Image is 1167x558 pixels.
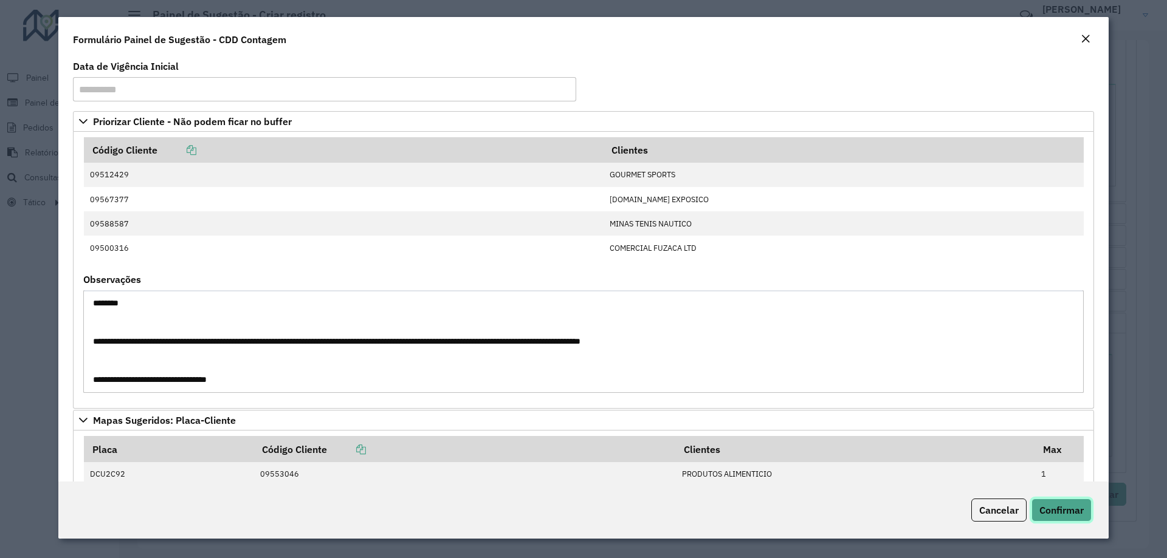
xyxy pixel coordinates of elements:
[73,111,1094,132] a: Priorizar Cliente - Não podem ficar no buffer
[675,436,1034,461] th: Clientes
[603,236,1083,260] td: COMERCIAL FUZACA LTD
[1081,34,1090,44] em: Fechar
[1077,32,1094,47] button: Close
[253,462,675,486] td: 09553046
[253,436,675,461] th: Código Cliente
[73,410,1094,430] a: Mapas Sugeridos: Placa-Cliente
[327,443,366,455] a: Copiar
[971,498,1027,522] button: Cancelar
[84,436,254,461] th: Placa
[603,211,1083,236] td: MINAS TENIS NAUTICO
[84,462,254,486] td: DCU2C92
[603,187,1083,211] td: [DOMAIN_NAME] EXPOSICO
[73,59,179,73] label: Data de Vigência Inicial
[979,504,1019,516] span: Cancelar
[1035,462,1084,486] td: 1
[73,132,1094,409] div: Priorizar Cliente - Não podem ficar no buffer
[603,163,1083,187] td: GOURMET SPORTS
[603,137,1083,163] th: Clientes
[84,163,604,187] td: 09512429
[84,187,604,211] td: 09567377
[1035,436,1084,461] th: Max
[73,32,286,47] h4: Formulário Painel de Sugestão - CDD Contagem
[84,137,604,163] th: Código Cliente
[1031,498,1092,522] button: Confirmar
[93,415,236,425] span: Mapas Sugeridos: Placa-Cliente
[1039,504,1084,516] span: Confirmar
[84,236,604,260] td: 09500316
[83,272,141,287] label: Observações
[675,462,1034,486] td: PRODUTOS ALIMENTICIO
[157,144,196,156] a: Copiar
[93,117,292,126] span: Priorizar Cliente - Não podem ficar no buffer
[84,211,604,236] td: 09588587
